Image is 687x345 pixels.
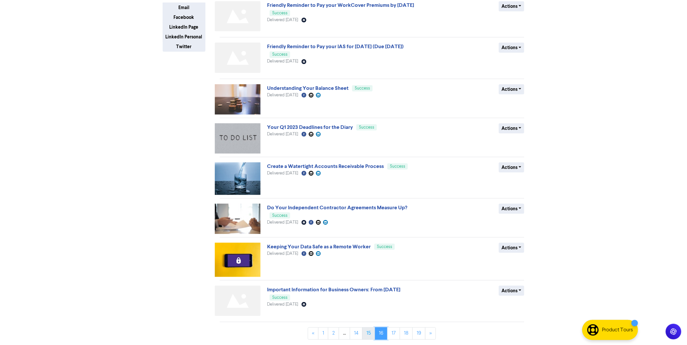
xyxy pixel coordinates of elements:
[215,286,261,316] img: Not found
[499,204,525,214] button: Actions
[272,214,288,218] span: Success
[267,243,371,250] a: Keeping Your Data Safe as a Remote Worker
[499,162,525,172] button: Actions
[377,245,392,249] span: Success
[359,125,374,130] span: Success
[267,302,298,307] span: Delivered [DATE]
[499,43,525,53] button: Actions
[267,163,384,170] a: Create a Watertight Accounts Receivable Process
[308,327,319,340] a: «
[328,327,339,340] a: Page 2
[267,286,400,293] a: Important Information for Business Owners: From [DATE]
[499,286,525,296] button: Actions
[499,1,525,11] button: Actions
[350,327,363,340] a: Page 14
[267,59,298,63] span: Delivered [DATE]
[272,296,288,300] span: Success
[267,171,298,175] span: Delivered [DATE]
[390,164,405,169] span: Success
[267,252,298,256] span: Delivered [DATE]
[654,314,687,345] iframe: Chat Widget
[499,243,525,253] button: Actions
[163,22,205,32] button: LinkedIn Page
[412,327,426,340] a: Page 19
[499,123,525,133] button: Actions
[267,43,404,50] a: Friendly Reminder to Pay your IAS for [DATE] (Due [DATE])
[355,86,370,90] span: Success
[375,327,388,340] a: Page 16 is your current page
[267,124,353,131] a: Your Q1 2023 Deadlines for the Diary
[362,327,375,340] a: Page 15
[163,12,205,22] button: Facebook
[272,11,288,15] span: Success
[267,2,414,8] a: Friendly Reminder to Pay your WorkCover Premiums by [DATE]
[215,243,261,277] img: image_1657658586382.jpg
[267,85,349,91] a: Understanding Your Balance Sheet
[267,220,298,225] span: Delivered [DATE]
[215,1,261,32] img: Not found
[272,52,288,57] span: Success
[267,132,298,136] span: Delivered [DATE]
[387,327,400,340] a: Page 17
[499,84,525,94] button: Actions
[267,93,298,97] span: Delivered [DATE]
[163,42,205,52] button: Twitter
[215,204,261,234] img: image_1657693124356.jpg
[425,327,436,340] a: »
[267,18,298,22] span: Delivered [DATE]
[267,204,407,211] a: Do Your Independent Contractor Agreements Measure Up?
[400,327,413,340] a: Page 18
[163,32,205,42] button: LinkedIn Personal
[215,123,261,154] img: image_1659314658913.jpg
[215,162,261,195] img: image_1658720369755.jpg
[215,43,261,73] img: Not found
[163,3,205,13] button: Email
[215,84,261,115] img: image_1659928560756.jpg
[318,327,328,340] a: Page 1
